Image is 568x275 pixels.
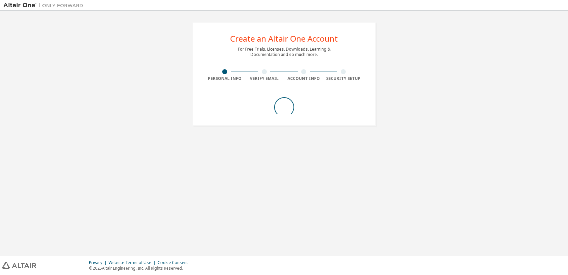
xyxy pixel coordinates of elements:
[284,76,324,81] div: Account Info
[230,35,338,43] div: Create an Altair One Account
[238,47,330,57] div: For Free Trials, Licenses, Downloads, Learning & Documentation and so much more.
[205,76,245,81] div: Personal Info
[109,260,158,265] div: Website Terms of Use
[158,260,192,265] div: Cookie Consent
[89,260,109,265] div: Privacy
[323,76,363,81] div: Security Setup
[245,76,284,81] div: Verify Email
[89,265,192,271] p: © 2025 Altair Engineering, Inc. All Rights Reserved.
[2,262,36,269] img: altair_logo.svg
[3,2,87,9] img: Altair One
